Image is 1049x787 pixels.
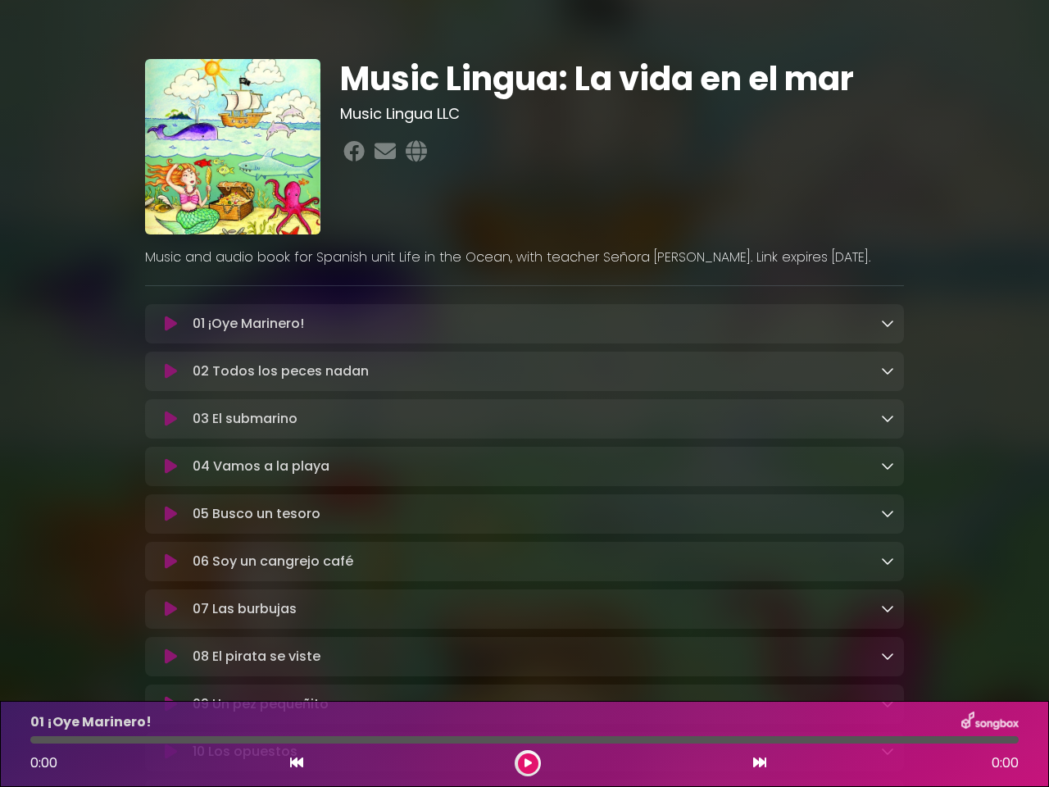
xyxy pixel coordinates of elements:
p: 02 Todos los peces nadan [193,362,369,381]
span: 0:00 [992,753,1019,773]
p: 08 El pirata se viste [193,647,320,666]
h1: Music Lingua: La vida en el mar [340,59,905,98]
img: 1gTXAiTTHPbHeG12ZIqQ [145,59,320,234]
span: 0:00 [30,753,57,772]
img: songbox-logo-white.png [961,712,1019,733]
p: 09 Un pez pequeñito [193,694,329,714]
p: 01 ¡Oye Marinero! [30,712,152,732]
p: 07 Las burbujas [193,599,297,619]
p: 04 Vamos a la playa [193,457,329,476]
p: Music and audio book for Spanish unit Life in the Ocean, with teacher Señora [PERSON_NAME]. Link ... [145,248,904,267]
p: 06 Soy un cangrejo café [193,552,353,571]
p: 01 ¡Oye Marinero! [193,314,304,334]
p: 03 El submarino [193,409,297,429]
h3: Music Lingua LLC [340,105,905,123]
p: 05 Busco un tesoro [193,504,320,524]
